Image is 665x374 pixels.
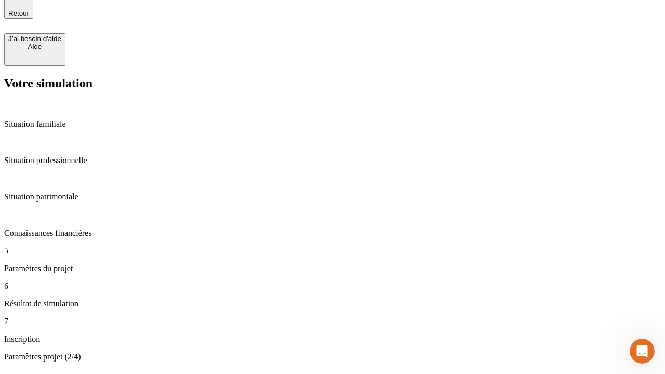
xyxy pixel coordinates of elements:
[4,282,661,291] p: 6
[8,43,61,50] div: Aide
[4,192,661,202] p: Situation patrimoniale
[4,352,661,362] p: Paramètres projet (2/4)
[8,9,29,17] span: Retour
[4,33,65,66] button: J’ai besoin d'aideAide
[4,119,661,129] p: Situation familiale
[630,339,655,364] iframe: Intercom live chat
[8,35,61,43] div: J’ai besoin d'aide
[4,335,661,344] p: Inscription
[4,299,661,309] p: Résultat de simulation
[4,156,661,165] p: Situation professionnelle
[4,229,661,238] p: Connaissances financières
[4,246,661,256] p: 5
[4,76,661,90] h2: Votre simulation
[4,317,661,326] p: 7
[4,264,661,273] p: Paramètres du projet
